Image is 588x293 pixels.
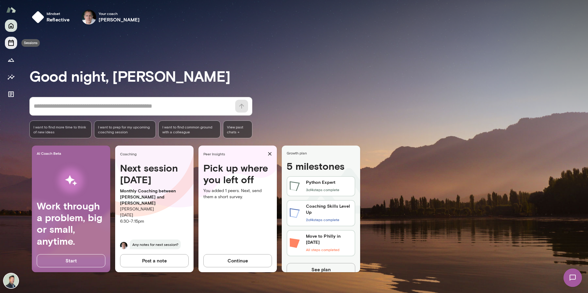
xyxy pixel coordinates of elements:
[99,11,140,16] span: Your coach
[6,4,16,16] img: Mento
[158,121,221,138] div: I want to find common ground with a colleague
[47,16,70,23] h6: reflective
[37,254,105,267] button: Start
[5,54,17,66] button: Growth Plan
[21,39,40,47] div: Sessions
[306,179,339,185] h6: Python Expert
[306,217,339,222] span: 2 of 4 steps complete
[120,254,189,267] button: Post a note
[203,162,272,186] h4: Pick up where you left off
[5,71,17,83] button: Insights
[223,121,252,138] span: View past chats ->
[120,206,189,212] p: [PERSON_NAME]
[5,20,17,32] button: Home
[120,162,189,186] h4: Next session [DATE]
[203,254,272,267] button: Continue
[37,200,105,247] h4: Work through a problem, big or small, anytime.
[306,187,339,192] span: 3 of 4 steps complete
[94,121,156,138] div: I want to prep for my upcoming coaching session
[203,188,272,200] p: You added 1 peers. Next, send them a short survey.
[287,263,355,276] button: See plan
[37,151,108,156] span: AI Coach Beta
[81,10,96,24] img: Mike Lane
[306,247,339,252] span: All steps completed
[120,218,189,224] p: 6:30 - 7:15pm
[5,88,17,100] button: Documents
[4,273,18,288] img: Brian Lawrence
[47,11,70,16] span: Mindset
[203,151,265,156] span: Peer Insights
[98,124,152,134] span: I want to prep for my upcoming coaching session
[130,239,181,249] span: Any notes for next session?
[32,11,44,23] img: mindset
[29,7,75,27] button: Mindsetreflective
[29,121,92,138] div: I want to find more time to think of new ideas
[287,160,355,174] h4: 5 milestones
[162,124,217,134] span: I want to find common ground with a colleague
[306,233,352,245] h6: Move to Philly in [DATE]
[99,16,140,23] h6: [PERSON_NAME]
[306,203,352,215] h6: Coaching Skills Level Up
[77,7,144,27] div: Mike LaneYour coach[PERSON_NAME]
[44,161,98,200] img: AI Workflows
[120,212,189,218] p: [DATE]
[29,67,588,84] h3: Good night, [PERSON_NAME]
[5,37,17,49] button: Sessions
[120,242,127,249] img: Mike
[33,124,88,134] span: I want to find more time to think of new ideas
[120,151,191,156] span: Coaching
[287,150,358,155] span: Growth plan
[120,188,189,206] p: Monthly Coaching between [PERSON_NAME] and [PERSON_NAME]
